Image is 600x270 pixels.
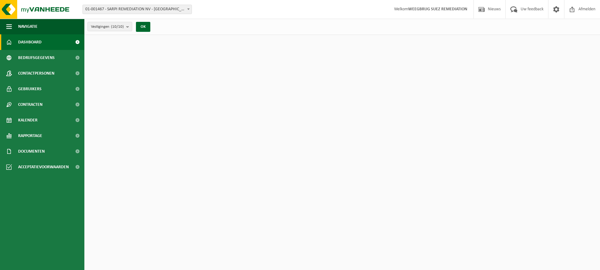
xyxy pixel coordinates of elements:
[18,112,37,128] span: Kalender
[18,66,54,81] span: Contactpersonen
[18,19,37,34] span: Navigatie
[136,22,150,32] button: OK
[87,22,132,31] button: Vestigingen(10/10)
[18,97,42,112] span: Contracten
[18,159,69,175] span: Acceptatievoorwaarden
[18,128,42,144] span: Rapportage
[18,50,55,66] span: Bedrijfsgegevens
[18,81,42,97] span: Gebruikers
[91,22,124,32] span: Vestigingen
[18,34,42,50] span: Dashboard
[83,5,192,14] span: 01-001467 - SARPI REMEDIATION NV - GRIMBERGEN
[18,144,45,159] span: Documenten
[82,5,192,14] span: 01-001467 - SARPI REMEDIATION NV - GRIMBERGEN
[408,7,467,12] strong: WEEGBRUG SUEZ REMEDIATION
[111,25,124,29] count: (10/10)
